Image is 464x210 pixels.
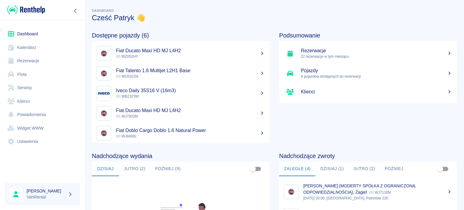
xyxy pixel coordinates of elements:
h5: Fiat Ducato Maxi HD MJ L4H2 [116,108,265,114]
button: Jutro (2) [349,162,380,176]
span: WJ7002M [116,114,138,118]
a: Dashboard [5,27,80,41]
a: Rezerwacje [5,54,80,68]
a: Klienci [279,83,457,100]
img: Image [98,88,110,99]
span: WU5322N [116,74,138,79]
h5: Iveco Daily 35S16 V (16m3) [116,88,265,94]
h5: Fiat Ducato Maxi HD MJ L4H2 [116,48,265,54]
span: WJ6690L [116,134,137,138]
h4: Podsumowanie [279,32,457,39]
h5: Rezerwacje [301,48,452,54]
span: Dashboard [92,9,114,12]
img: Renthelp logo [7,5,45,15]
a: Ustawienia [5,135,80,148]
p: [PERSON_NAME] (MODERTY SPÓŁKA Z OGRANICZONĄ ODPOWIEDZIALNOŚCIĄ), Żagiel [303,183,415,195]
a: Flota [5,68,80,81]
a: Klienci [5,95,80,108]
button: Dzisiaj (1) [315,162,349,176]
span: Pokaż przypisane tylko do mnie [247,163,259,175]
p: [DATE] 20:00, [GEOGRAPHIC_DATA], Patriotów 220 [303,195,452,201]
a: Serwisy [5,81,80,95]
button: Dzisiaj [92,162,119,176]
h4: Dostępne pojazdy (6) [92,32,269,39]
h5: Fiat Talento 1.6 Multijet L2H1 Base [116,68,265,74]
a: Image[PERSON_NAME] (MODERTY SPÓŁKA Z OGRANICZONĄ ODPOWIEDZIALNOŚCIĄ), Żagiel WJ7130M[DATE] 20:00,... [279,179,457,205]
a: ImageFiat Talento 1.6 Multijet L2H1 Base WU5322N [92,63,269,83]
button: Później (9) [150,162,185,176]
p: VanRental [27,194,65,200]
a: Powiadomienia [5,108,80,121]
button: Później [380,162,408,176]
a: Kalendarz [5,41,80,54]
img: Image [98,108,110,119]
a: ImageIveco Daily 35S16 V (16m3) WB2323W [92,83,269,103]
img: Image [98,68,110,79]
button: Zwiń nawigację [71,7,80,15]
a: Rezerwacje22 rezerwacje w tym miesiącu [279,44,457,63]
img: Image [98,48,110,59]
h6: [PERSON_NAME] [27,188,65,194]
a: ImageFiat Ducato Maxi HD MJ L4H2 WJ7002M [92,103,269,123]
h3: Cześć Patryk 👋 [92,14,457,22]
h4: Nadchodzące wydania [92,152,269,160]
a: Pojazdy6 pojazdów dostępnych do rezerwacji [279,63,457,83]
button: Zaległe (4) [279,162,315,176]
span: WB2323W [116,94,139,99]
h4: Nadchodzące zwroty [279,152,457,160]
a: ImageFiat Doblo Cargo Doblo 1.6 Natural Power WJ6690L [92,123,269,143]
h5: Pojazdy [301,68,452,74]
img: Image [98,128,110,139]
a: Renthelp logo [5,5,45,15]
button: Jutro (2) [119,162,150,176]
p: 22 rezerwacje w tym miesiącu [301,54,452,59]
a: Widget WWW [5,121,80,135]
span: WZ052HY [116,54,138,59]
h5: Klienci [301,89,452,95]
a: ImageFiat Ducato Maxi HD MJ L4H2 WZ052HY [92,44,269,63]
h5: Fiat Doblo Cargo Doblo 1.6 Natural Power [116,128,265,134]
p: 6 pojazdów dostępnych do rezerwacji [301,74,452,79]
p: WJ7130M [369,190,391,195]
img: Image [285,186,297,198]
span: Pokaż przypisane tylko do mnie [434,163,446,175]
